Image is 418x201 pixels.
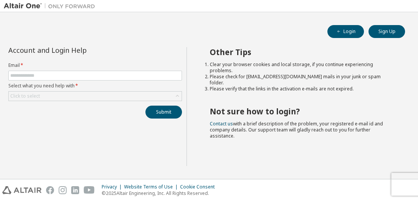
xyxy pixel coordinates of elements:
div: Privacy [102,184,124,190]
button: Submit [145,106,182,119]
li: Please check for [EMAIL_ADDRESS][DOMAIN_NAME] mails in your junk or spam folder. [210,74,391,86]
a: Contact us [210,120,233,127]
img: linkedin.svg [71,186,79,194]
h2: Not sure how to login? [210,106,391,116]
img: altair_logo.svg [2,186,41,194]
div: Account and Login Help [8,47,147,53]
img: youtube.svg [84,186,95,194]
div: Website Terms of Use [124,184,180,190]
li: Please verify that the links in the activation e-mails are not expired. [210,86,391,92]
div: Click to select [9,92,182,101]
div: Click to select [10,93,40,99]
img: Altair One [4,2,99,10]
button: Login [327,25,364,38]
li: Clear your browser cookies and local storage, if you continue experiencing problems. [210,62,391,74]
img: instagram.svg [59,186,67,194]
label: Select what you need help with [8,83,182,89]
h2: Other Tips [210,47,391,57]
div: Cookie Consent [180,184,219,190]
button: Sign Up [369,25,405,38]
p: © 2025 Altair Engineering, Inc. All Rights Reserved. [102,190,219,196]
span: with a brief description of the problem, your registered e-mail id and company details. Our suppo... [210,120,383,139]
label: Email [8,62,182,68]
img: facebook.svg [46,186,54,194]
